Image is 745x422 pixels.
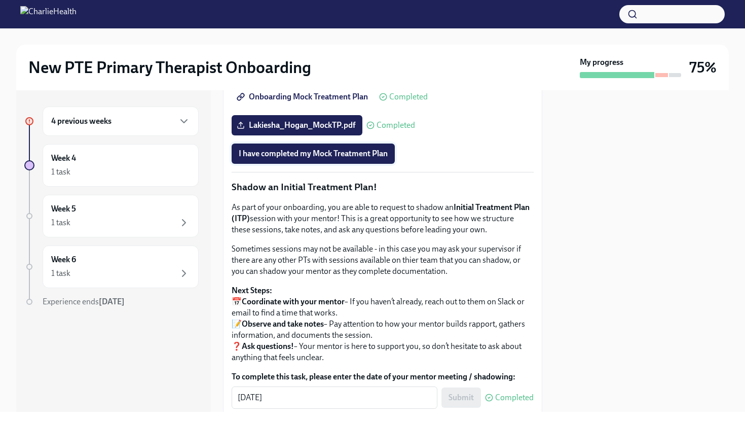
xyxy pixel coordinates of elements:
p: Sometimes sessions may not be available - in this case you may ask your supervisor if there are a... [232,243,534,277]
a: Week 61 task [24,245,199,288]
p: Shadow an Initial Treatment Plan! [232,181,534,194]
span: Completed [377,121,415,129]
h3: 75% [689,58,717,77]
a: Onboarding Mock Treatment Plan [232,87,375,107]
label: Lakiesha_Hogan_MockTP.pdf [232,115,362,135]
label: To complete this task, please enter the date of your mentor meeting / shadowing: [232,371,534,382]
div: 1 task [51,268,70,279]
strong: Observe and take notes [242,319,324,329]
h2: New PTE Primary Therapist Onboarding [28,57,311,78]
textarea: [DATE] [238,392,431,404]
span: Lakiesha_Hogan_MockTP.pdf [239,120,355,130]
a: Week 51 task [24,195,199,237]
p: As part of your onboarding, you are able to request to shadow an session with your mentor! This i... [232,202,534,235]
span: Onboarding Mock Treatment Plan [239,92,368,102]
button: I have completed my Mock Treatment Plan [232,144,395,164]
span: I have completed my Mock Treatment Plan [239,149,388,159]
div: 4 previous weeks [43,107,199,136]
h6: Week 6 [51,254,76,265]
strong: [DATE] [99,297,125,306]
span: Completed [389,93,428,101]
strong: Coordinate with your mentor [242,297,345,306]
strong: Initial Treatment Plan (ITP) [232,202,530,223]
div: 1 task [51,166,70,178]
a: Week 41 task [24,144,199,187]
strong: Next Steps: [232,286,272,295]
span: Completed [495,394,534,402]
strong: Ask questions! [242,341,294,351]
span: Experience ends [43,297,125,306]
p: 📅 – If you haven’t already, reach out to them on Slack or email to find a time that works. 📝 – Pa... [232,285,534,363]
img: CharlieHealth [20,6,77,22]
h6: 4 previous weeks [51,116,111,127]
h6: Week 5 [51,203,76,215]
strong: My progress [580,57,623,68]
div: 1 task [51,217,70,228]
h6: Week 4 [51,153,76,164]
